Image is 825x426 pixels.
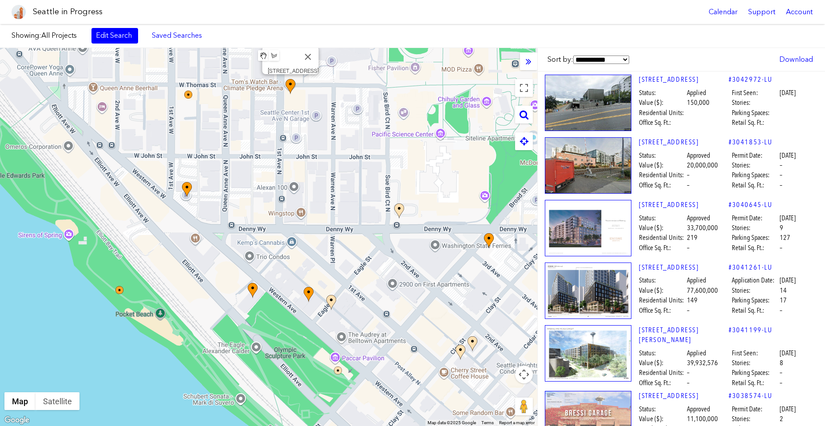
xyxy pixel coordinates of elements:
img: 47.jpg [545,325,631,382]
span: Status: [639,151,686,160]
span: – [780,170,782,180]
span: Office Sq. Ft.: [639,306,686,315]
a: Terms [481,420,494,425]
span: 150,000 [687,98,710,107]
span: Value ($): [639,160,686,170]
span: – [687,306,690,315]
a: #3041199-LU [729,325,773,335]
span: Residential Units: [639,233,686,243]
span: – [687,368,690,378]
span: Permit Date: [732,151,778,160]
img: Google [2,414,32,426]
span: Stories: [732,358,778,368]
span: 17 [780,295,787,305]
span: Retail Sq. Ft.: [732,180,778,190]
span: Retail Sq. Ft.: [732,118,778,127]
span: Status: [639,348,686,358]
span: Value ($): [639,286,686,295]
span: Office Sq. Ft.: [639,243,686,253]
a: Report a map error [499,420,535,425]
img: 2901_WESTERN_AVE_SEATTLE.jpg [545,75,631,131]
span: 33,700,000 [687,223,718,233]
span: Office Sq. Ft.: [639,180,686,190]
span: Permit Date: [732,404,778,414]
a: [STREET_ADDRESS] [639,137,729,147]
a: [STREET_ADDRESS] [639,200,729,210]
a: Saved Searches [147,28,207,43]
span: Value ($): [639,98,686,107]
button: Stop drawing [258,50,269,61]
span: – [780,368,782,378]
span: Status: [639,88,686,98]
span: Parking Spaces: [732,295,778,305]
span: – [780,378,782,388]
a: #3041853-LU [729,137,773,147]
span: 39,932,576 [687,358,718,368]
span: Permit Date: [732,213,778,223]
span: 219 [687,233,698,243]
span: [DATE] [780,348,796,358]
span: Map data ©2025 Google [428,420,476,425]
button: Drag Pegman onto the map to open Street View [515,398,533,415]
h1: Seattle in Progress [33,6,103,17]
span: Parking Spaces: [732,108,778,118]
span: [DATE] [780,275,796,285]
a: Open this area in Google Maps (opens a new window) [2,414,32,426]
span: – [780,243,782,253]
span: All Projects [41,31,77,40]
select: Sort by: [573,56,629,64]
span: Residential Units: [639,295,686,305]
img: 1.jpg [545,200,631,256]
a: #3038574-LU [729,391,773,401]
span: 14 [780,286,787,295]
span: Status: [639,213,686,223]
span: Stories: [732,223,778,233]
a: Download [775,52,817,67]
span: Office Sq. Ft.: [639,118,686,127]
span: 2 [780,414,783,424]
span: Retail Sq. Ft.: [732,378,778,388]
a: [STREET_ADDRESS] [639,75,729,84]
a: [STREET_ADDRESS] [639,391,729,401]
button: Show street map [4,392,36,410]
img: 46.jpg [545,263,631,319]
span: 127 [780,233,790,243]
span: – [687,378,690,388]
a: #3041261-LU [729,263,773,272]
span: First Seen: [732,348,778,358]
span: 77,600,000 [687,286,718,295]
span: Applied [687,275,706,285]
span: First Seen: [732,88,778,98]
span: 149 [687,295,698,305]
span: [DATE] [780,404,796,414]
button: Show satellite imagery [36,392,79,410]
label: Showing: [12,31,83,40]
span: 20,000,000 [687,160,718,170]
span: – [780,306,782,315]
span: Residential Units: [639,108,686,118]
span: [DATE] [780,151,796,160]
span: Stories: [732,98,778,107]
a: [STREET_ADDRESS] [639,263,729,272]
span: Approved [687,404,710,414]
span: Residential Units: [639,170,686,180]
span: [DATE] [780,88,796,98]
span: Value ($): [639,223,686,233]
a: #3042972-LU [729,75,773,84]
label: Sort by: [547,55,629,64]
span: Residential Units: [639,368,686,378]
span: Stories: [732,414,778,424]
span: Stories: [732,286,778,295]
span: Application Date: [732,275,778,285]
span: 8 [780,358,783,368]
span: [DATE] [780,213,796,223]
span: Status: [639,404,686,414]
span: Approved [687,213,710,223]
a: #3040645-LU [729,200,773,210]
span: Retail Sq. Ft.: [732,243,778,253]
div: [STREET_ADDRESS] [268,68,319,74]
span: Parking Spaces: [732,233,778,243]
img: 3130_ALASKAN_WAY_SEATTLE.jpg [545,137,631,194]
span: – [780,160,782,170]
span: 11,100,000 [687,414,718,424]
